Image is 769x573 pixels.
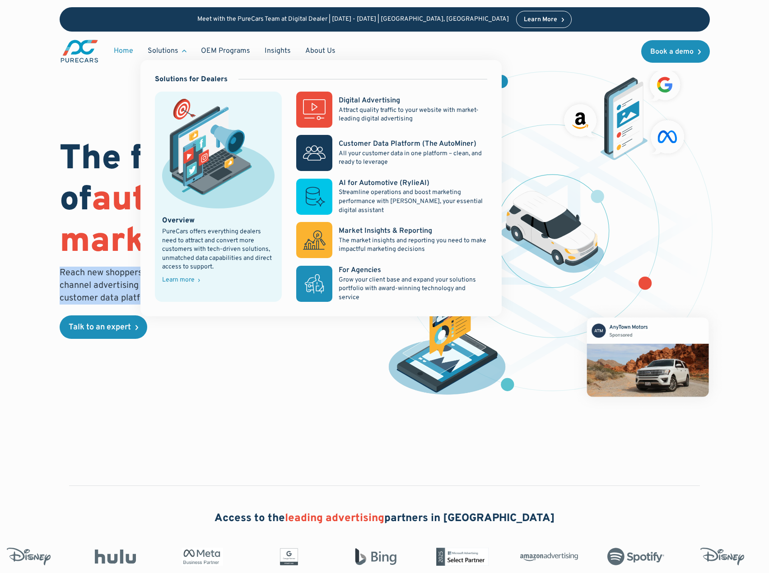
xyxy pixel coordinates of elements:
[140,42,194,60] div: Solutions
[69,323,131,332] div: Talk to an expert
[296,92,487,128] a: Digital AdvertisingAttract quality traffic to your website with market-leading digital advertising
[214,511,555,527] h2: Access to the partners in [GEOGRAPHIC_DATA]
[433,548,491,566] img: Microsoft Advertising Partner
[296,135,487,171] a: Customer Data Platform (The AutoMiner)All your customer data in one platform – clean, and ready t...
[140,60,502,317] nav: Solutions
[296,178,487,215] a: AI for Automotive (RylieAI)Streamline operations and boost marketing performance with [PERSON_NAM...
[501,191,605,273] img: illustration of a vehicle
[60,39,99,64] a: main
[162,99,275,208] img: marketing illustration showing social media channels and campaigns
[257,42,298,60] a: Insights
[339,226,432,236] div: Market Insights & Reporting
[339,276,487,302] p: Grow your client base and expand your solutions portfolio with award-winning technology and service
[693,548,751,566] img: Disney
[606,548,664,566] img: Spotify
[60,179,278,263] span: automotive marketing
[339,149,487,167] p: All your customer data in one platform – clean, and ready to leverage
[346,548,404,566] img: Bing
[155,74,228,84] div: Solutions for Dealers
[155,92,282,302] a: marketing illustration showing social media channels and campaignsOverviewPureCars offers everyth...
[298,42,343,60] a: About Us
[107,42,140,60] a: Home
[650,48,694,55] div: Book a demo
[197,16,509,23] p: Meet with the PureCars Team at Digital Dealer | [DATE] - [DATE] | [GEOGRAPHIC_DATA], [GEOGRAPHIC_...
[641,40,710,63] a: Book a demo
[516,11,572,28] a: Learn More
[339,178,429,188] div: AI for Automotive (RylieAI)
[296,222,487,258] a: Market Insights & ReportingThe market insights and reporting you need to make impactful marketing...
[339,106,487,124] p: Attract quality traffic to your website with market-leading digital advertising
[380,264,515,399] img: persona of a buyer
[60,267,334,305] p: Reach new shoppers and nurture existing clients through an omni-channel advertising approach comb...
[524,17,557,23] div: Learn More
[520,550,578,564] img: Amazon Advertising
[162,277,195,283] div: Learn more
[339,188,487,215] p: Streamline operations and boost marketing performance with [PERSON_NAME], your essential digital ...
[285,512,384,525] span: leading advertising
[296,265,487,302] a: For AgenciesGrow your client base and expand your solutions portfolio with award-winning technolo...
[148,46,178,56] div: Solutions
[60,315,147,339] a: Talk to an expert
[162,216,195,226] div: Overview
[339,265,381,275] div: For Agencies
[570,300,726,413] img: mockup of facebook post
[559,65,689,160] img: ads on social media and advertising partners
[162,227,275,272] div: PureCars offers everything dealers need to attract and convert more customers with tech-driven so...
[173,548,231,566] img: Meta Business Partner
[339,96,400,106] div: Digital Advertising
[60,39,99,64] img: purecars logo
[339,139,476,149] div: Customer Data Platform (The AutoMiner)
[260,548,317,566] img: Google Partner
[86,550,144,564] img: Hulu
[194,42,257,60] a: OEM Programs
[339,236,487,254] p: The market insights and reporting you need to make impactful marketing decisions
[60,139,374,263] h1: The future of is data.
